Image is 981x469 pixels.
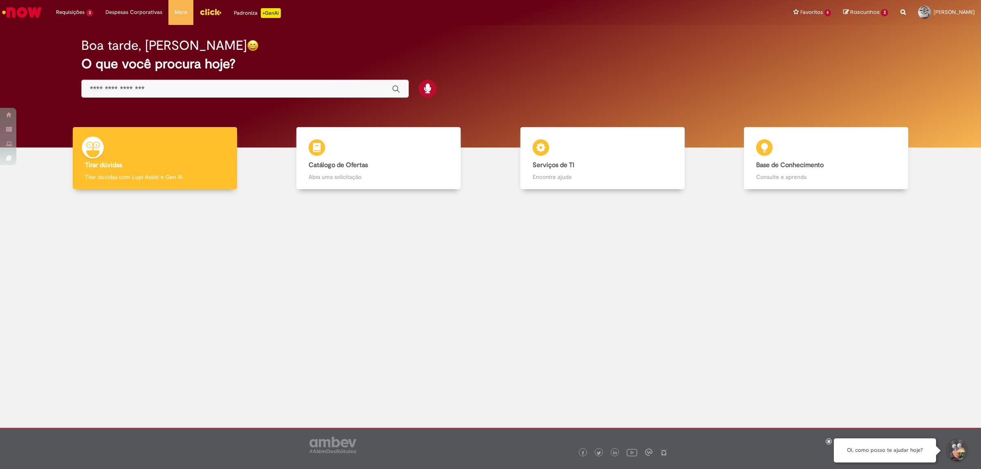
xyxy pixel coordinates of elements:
span: More [175,8,187,16]
img: logo_footer_workplace.png [645,449,652,456]
span: 2 [881,9,888,16]
span: Rascunhos [850,8,880,16]
div: Padroniza [234,8,281,18]
a: Catálogo de Ofertas Abra uma solicitação [267,127,491,190]
span: Favoritos [800,8,823,16]
img: logo_footer_linkedin.png [613,451,617,456]
p: Abra uma solicitação [309,173,448,181]
b: Serviços de TI [533,161,574,169]
p: +GenAi [261,8,281,18]
b: Base de Conhecimento [756,161,824,169]
a: Rascunhos [843,9,888,16]
a: Serviços de TI Encontre ajuda [490,127,714,190]
a: Tirar dúvidas Tirar dúvidas com Lupi Assist e Gen Ai [43,127,267,190]
img: logo_footer_youtube.png [627,447,637,458]
b: Tirar dúvidas [85,161,122,169]
a: Base de Conhecimento Consulte e aprenda [714,127,938,190]
p: Tirar dúvidas com Lupi Assist e Gen Ai [85,173,225,181]
img: logo_footer_ambev_rotulo_gray.png [309,437,356,453]
button: Iniciar Conversa de Suporte [944,438,969,463]
img: happy-face.png [247,40,259,51]
h2: O que você procura hoje? [81,57,900,71]
span: 9 [824,9,831,16]
img: logo_footer_twitter.png [597,451,601,455]
span: 3 [86,9,93,16]
div: Oi, como posso te ajudar hoje? [834,438,936,462]
span: Requisições [56,8,85,16]
img: ServiceNow [1,4,43,20]
img: logo_footer_naosei.png [660,449,667,456]
p: Consulte e aprenda [756,173,896,181]
p: Encontre ajuda [533,173,672,181]
b: Catálogo de Ofertas [309,161,368,169]
h2: Boa tarde, [PERSON_NAME] [81,38,247,53]
span: [PERSON_NAME] [934,9,975,16]
span: Despesas Corporativas [105,8,162,16]
img: click_logo_yellow_360x200.png [199,6,222,18]
img: logo_footer_facebook.png [581,451,585,455]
